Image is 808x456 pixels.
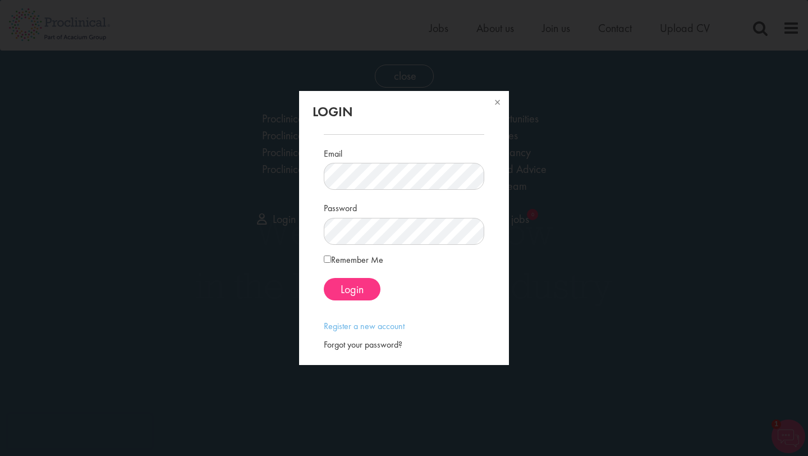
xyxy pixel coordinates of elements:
div: Forgot your password? [324,339,484,352]
h2: Login [313,104,495,119]
label: Email [324,144,342,161]
span: Login [341,282,364,297]
label: Remember Me [324,253,383,267]
label: Password [324,198,357,215]
input: Remember Me [324,256,331,263]
a: Register a new account [324,320,405,332]
button: Login [324,278,380,300]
